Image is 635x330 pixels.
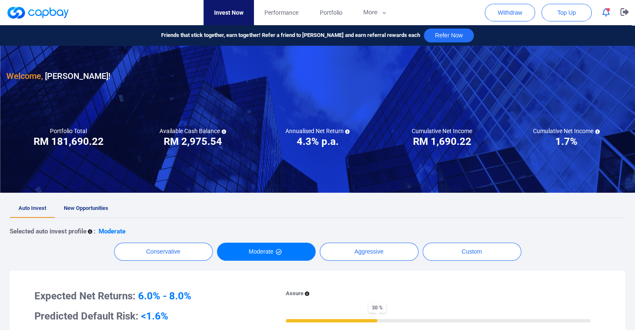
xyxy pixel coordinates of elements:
span: Friends that stick together, earn together! Refer a friend to [PERSON_NAME] and earn referral rew... [161,31,420,40]
p: : [94,226,95,236]
h3: 4.3% p.a. [296,135,338,148]
p: Assure [286,289,303,298]
h3: RM 2,975.54 [164,135,222,148]
button: Conservative [114,243,213,261]
button: Top Up [541,4,592,21]
span: Welcome, [6,71,43,81]
h3: 1.7% [555,135,578,148]
span: <1.6% [141,310,168,322]
h5: Available Cash Balance [159,127,226,135]
h3: Predicted Default Risk: [34,309,263,323]
button: Custom [423,243,521,261]
h3: Expected Net Returns: [34,289,263,303]
p: Selected auto invest profile [10,226,86,236]
span: Performance [264,8,298,17]
button: Refer Now [424,29,473,42]
h5: Portfolio Total [50,127,87,135]
button: Withdraw [485,4,535,21]
span: 30 % [368,302,386,313]
h5: Cumulative Net Income [412,127,472,135]
span: 6.0% - 8.0% [138,290,191,302]
h3: [PERSON_NAME] ! [6,69,110,83]
button: Aggressive [320,243,418,261]
span: New Opportunities [64,205,108,211]
h5: Annualised Net Return [285,127,350,135]
h3: RM 1,690.22 [413,135,471,148]
span: Portfolio [319,8,342,17]
h3: RM 181,690.22 [34,135,104,148]
button: Moderate [217,243,316,261]
span: Top Up [557,8,576,17]
span: Auto Invest [18,205,46,211]
p: Moderate [99,226,125,236]
h5: Cumulative Net Income [533,127,600,135]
